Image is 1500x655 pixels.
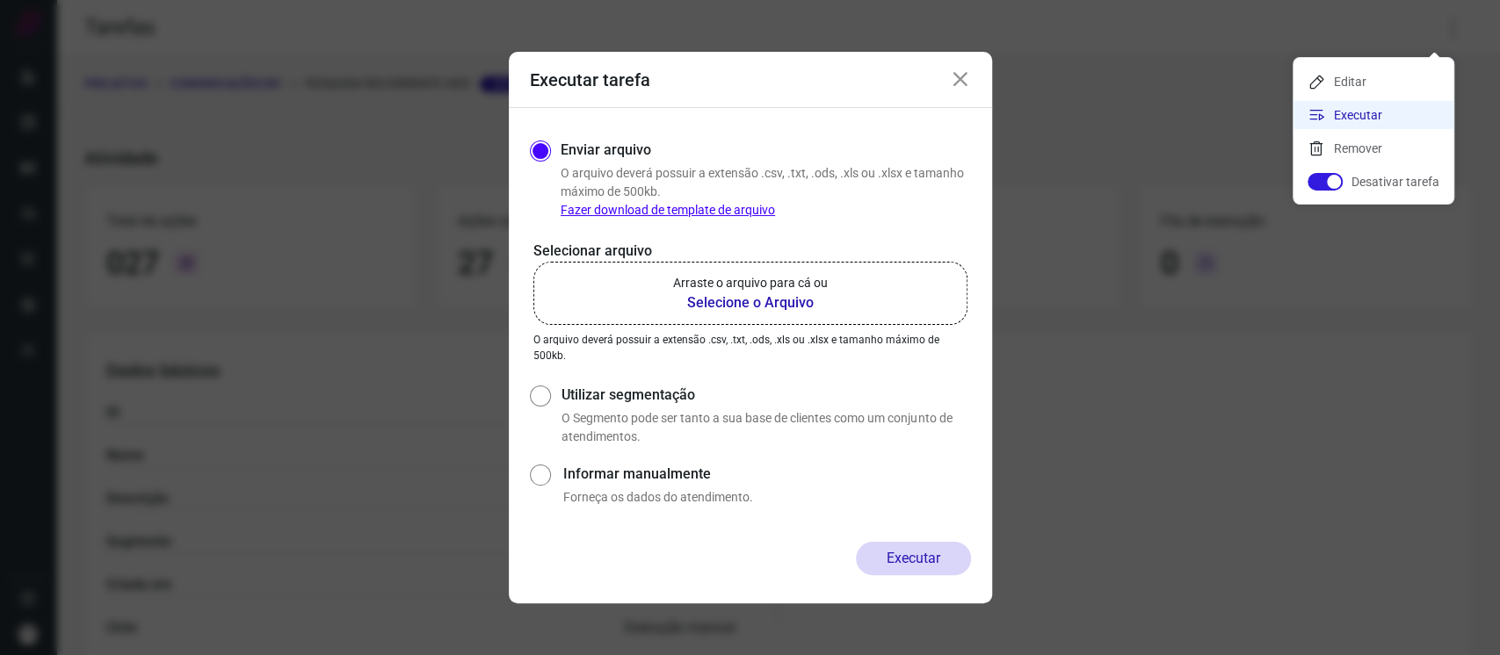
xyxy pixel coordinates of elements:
a: Fazer download de template de arquivo [561,203,775,217]
button: Executar [856,542,971,575]
label: Utilizar segmentação [562,385,970,406]
p: Arraste o arquivo para cá ou [673,274,828,292]
p: O Segmento pode ser tanto a sua base de clientes como um conjunto de atendimentos. [562,409,970,446]
li: Desativar tarefa [1293,168,1453,196]
h3: Executar tarefa [530,69,650,90]
b: Selecione o Arquivo [673,292,828,313]
label: Informar manualmente [563,464,970,485]
li: Editar [1293,68,1453,96]
li: Remover [1293,134,1453,162]
p: O arquivo deverá possuir a extensão .csv, .txt, .ods, .xls ou .xlsx e tamanho máximo de 500kb. [533,332,967,363]
p: Forneça os dados do atendimento. [563,488,970,507]
p: O arquivo deverá possuir a extensão .csv, .txt, .ods, .xls ou .xlsx e tamanho máximo de 500kb. [561,164,971,220]
li: Executar [1293,101,1453,129]
p: Selecionar arquivo [533,241,967,262]
label: Enviar arquivo [561,140,651,161]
